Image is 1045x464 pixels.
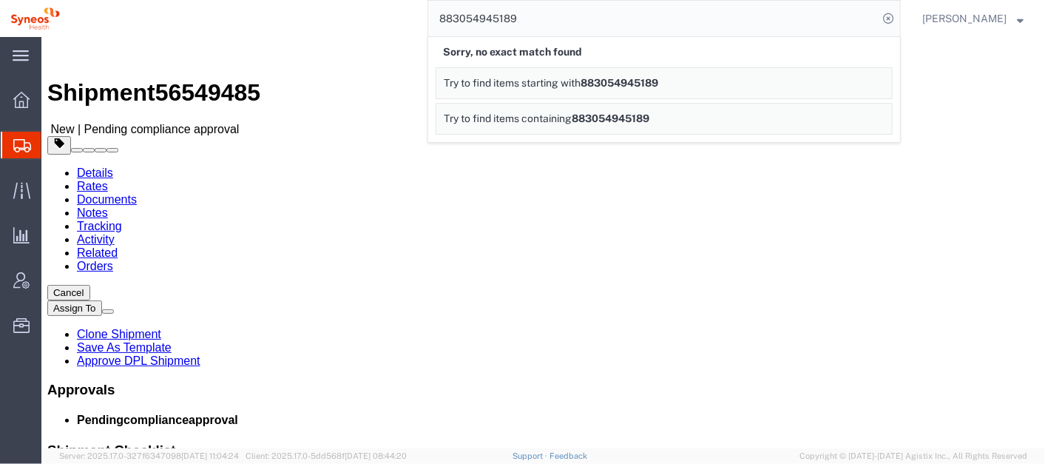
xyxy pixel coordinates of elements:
[549,451,587,460] a: Feedback
[513,451,549,460] a: Support
[246,451,407,460] span: Client: 2025.17.0-5dd568f
[799,450,1027,463] span: Copyright © [DATE]-[DATE] Agistix Inc., All Rights Reserved
[436,37,893,67] div: Sorry, no exact match found
[581,77,658,89] span: 883054945189
[41,37,1045,448] iframe: FS Legacy Container
[10,7,60,30] img: logo
[572,112,649,124] span: 883054945189
[59,451,239,460] span: Server: 2025.17.0-327f6347098
[345,451,407,460] span: [DATE] 08:44:20
[922,10,1007,27] span: Julie Ryan
[444,77,581,89] span: Try to find items starting with
[181,451,239,460] span: [DATE] 11:04:24
[921,10,1024,27] button: [PERSON_NAME]
[444,112,572,124] span: Try to find items containing
[428,1,878,36] input: Search for shipment number, reference number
